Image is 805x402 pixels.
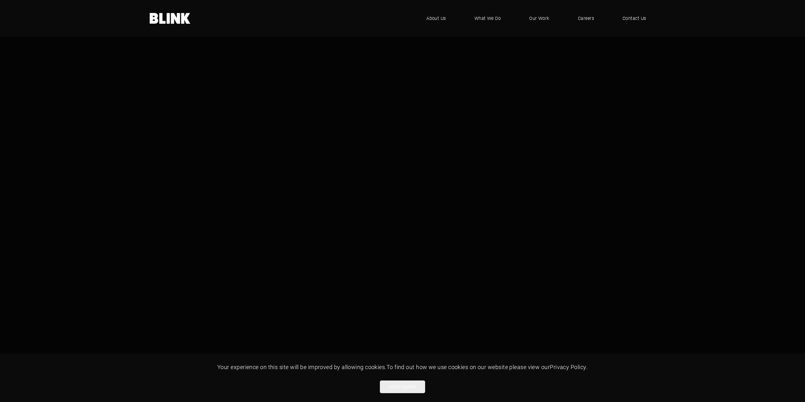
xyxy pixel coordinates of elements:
span: What We Do [474,15,501,22]
a: Home [150,13,191,24]
a: About Us [417,9,455,28]
span: Our Work [529,15,549,22]
span: Your experience on this site will be improved by allowing cookies. To find out how we use cookies... [217,363,588,371]
button: Allow cookies [380,380,425,393]
a: Careers [568,9,604,28]
span: Contact Us [622,15,646,22]
span: About Us [426,15,446,22]
span: Careers [578,15,594,22]
a: Contact Us [613,9,656,28]
a: Privacy Policy [550,363,586,371]
a: What We Do [465,9,511,28]
a: Our Work [520,9,559,28]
